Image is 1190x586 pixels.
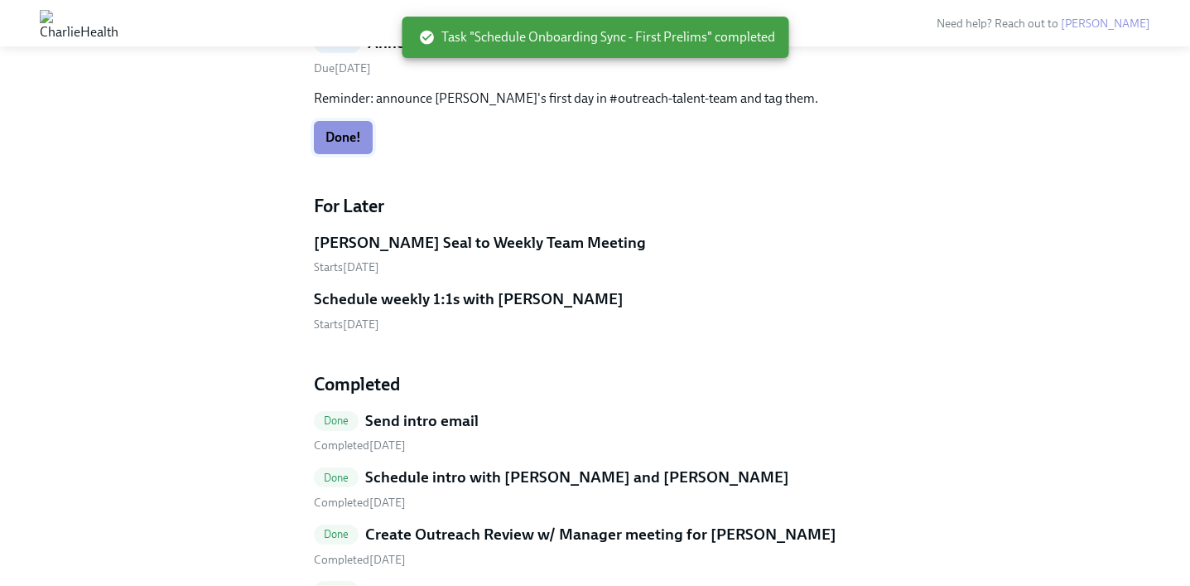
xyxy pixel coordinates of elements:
a: DoneCreate Outreach Review w/ Manager meeting for [PERSON_NAME] Completed[DATE] [314,524,877,568]
button: Done! [314,121,373,154]
span: Monday, August 18th 2025, 10:33 pm [314,496,406,510]
span: Done [314,472,359,484]
a: DoneSend intro email Completed[DATE] [314,410,877,454]
a: Schedule weekly 1:1s with [PERSON_NAME]Starts[DATE] [314,288,877,332]
span: Task "Schedule Onboarding Sync - First Prelims" completed [418,28,775,46]
h5: [PERSON_NAME] Seal to Weekly Team Meeting [314,232,646,254]
h5: Schedule intro with [PERSON_NAME] and [PERSON_NAME] [365,467,789,488]
h5: Create Outreach Review w/ Manager meeting for [PERSON_NAME] [365,524,836,545]
span: Tuesday, August 19th 2025, 9:00 am [314,260,379,274]
h5: Send intro email [365,410,479,432]
img: CharlieHealth [40,10,118,36]
a: To DoAnnounce new hire in [GEOGRAPHIC_DATA]Due[DATE] [314,32,877,76]
h4: For Later [314,194,877,219]
span: Done [314,528,359,540]
h4: Completed [314,372,877,397]
a: [PERSON_NAME] [1061,17,1150,31]
p: Reminder: announce [PERSON_NAME]'s first day in #outreach-talent-team and tag them. [314,90,877,108]
span: Need help? Reach out to [937,17,1150,31]
a: DoneSchedule intro with [PERSON_NAME] and [PERSON_NAME] Completed[DATE] [314,467,877,511]
h5: Schedule weekly 1:1s with [PERSON_NAME] [314,288,624,310]
span: Due [DATE] [314,61,371,75]
span: Starts [DATE] [314,317,379,332]
span: Monday, August 18th 2025, 10:33 pm [314,438,406,453]
span: Done [314,414,359,427]
a: [PERSON_NAME] Seal to Weekly Team MeetingStarts[DATE] [314,232,877,276]
span: Done! [325,129,361,146]
span: Monday, August 18th 2025, 10:34 pm [314,553,406,567]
